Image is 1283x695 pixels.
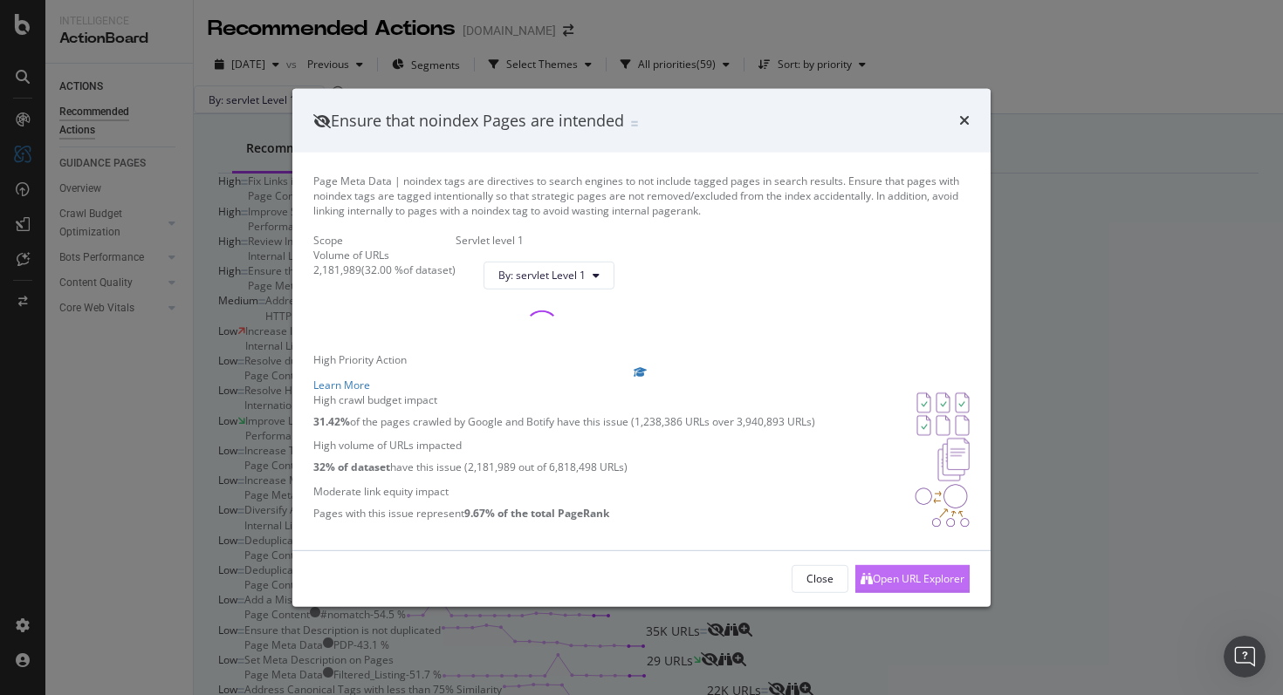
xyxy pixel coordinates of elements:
[484,262,614,290] button: By: servlet Level 1
[313,414,350,429] strong: 31.42%
[498,268,586,283] span: By: servlet Level 1
[313,248,456,262] div: Volume of URLs
[361,262,456,277] div: ( 32.00 % of dataset )
[937,438,970,481] img: e5DMFwAAAABJRU5ErkJggg==
[916,392,970,436] img: AY0oso9MOvYAAAAASUVORK5CYII=
[873,571,964,586] div: Open URL Explorer
[464,506,609,521] strong: 9.67% of the total PageRank
[313,232,456,247] div: Scope
[313,460,628,474] p: have this issue (2,181,989 out of 6,818,498 URLs)
[313,174,392,188] span: Page Meta Data
[313,483,609,498] div: Moderate link equity impact
[395,174,401,188] span: |
[313,506,609,521] p: Pages with this issue represent
[292,88,991,606] div: modal
[313,438,628,453] div: High volume of URLs impacted
[313,367,970,392] a: Learn More
[631,120,638,126] img: Equal
[313,352,407,367] span: High Priority Action
[959,109,970,132] div: times
[313,174,970,218] div: noindex tags are directives to search engines to not include tagged pages in search results. Ensu...
[1224,636,1266,678] iframe: Intercom live chat
[313,113,331,127] div: eye-slash
[456,232,628,247] div: Servlet level 1
[792,565,848,593] button: Close
[331,109,624,130] span: Ensure that noindex Pages are intended
[313,414,815,429] p: of the pages crawled by Google and Botify have this issue (1,238,386 URLs over 3,940,893 URLs)
[313,378,970,392] div: Learn More
[915,483,970,527] img: DDxVyA23.png
[313,460,390,474] strong: 32% of dataset
[313,392,815,407] div: High crawl budget impact
[313,262,361,277] div: 2,181,989
[855,565,970,593] button: Open URL Explorer
[806,571,834,586] div: Close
